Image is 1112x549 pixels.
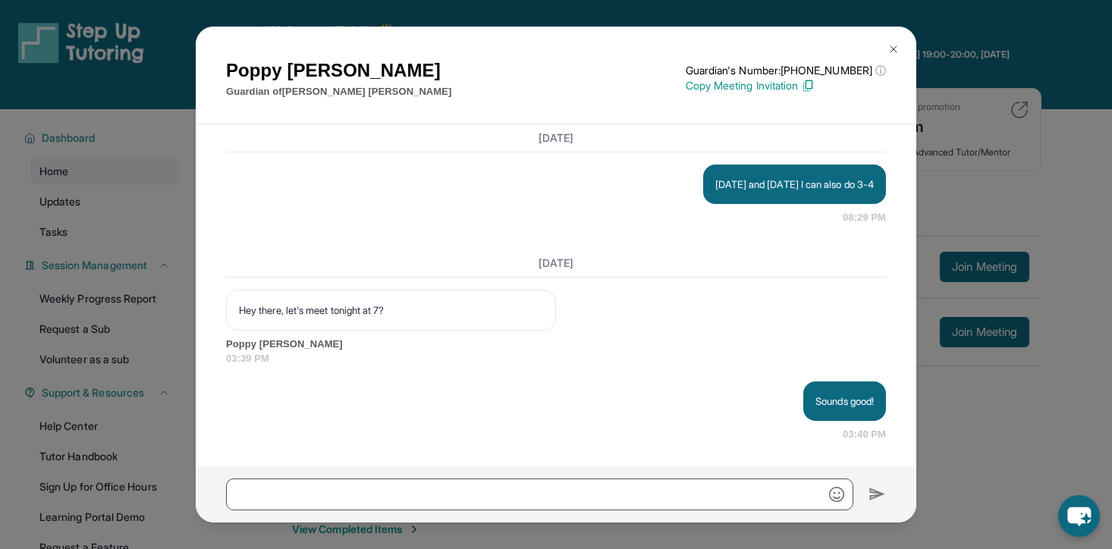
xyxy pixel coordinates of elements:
span: 03:39 PM [226,351,886,366]
p: [DATE] and [DATE] I can also do 3-4 [715,177,874,192]
span: 08:29 PM [843,210,886,225]
img: Send icon [869,485,886,504]
p: Copy Meeting Invitation [686,78,886,93]
p: Hey there, let's meet tonight at 7? [239,303,543,318]
button: chat-button [1058,495,1100,537]
img: Copy Icon [801,79,815,93]
span: Poppy [PERSON_NAME] [226,337,886,352]
p: Sounds good! [815,394,874,409]
p: Guardian of [PERSON_NAME] [PERSON_NAME] [226,84,451,99]
span: 03:40 PM [843,427,886,442]
span: ⓘ [875,63,886,78]
img: Close Icon [887,43,900,55]
h3: [DATE] [226,256,886,271]
img: Emoji [829,487,844,502]
h3: [DATE] [226,130,886,146]
p: Guardian's Number: [PHONE_NUMBER] [686,63,886,78]
h1: Poppy [PERSON_NAME] [226,57,451,84]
